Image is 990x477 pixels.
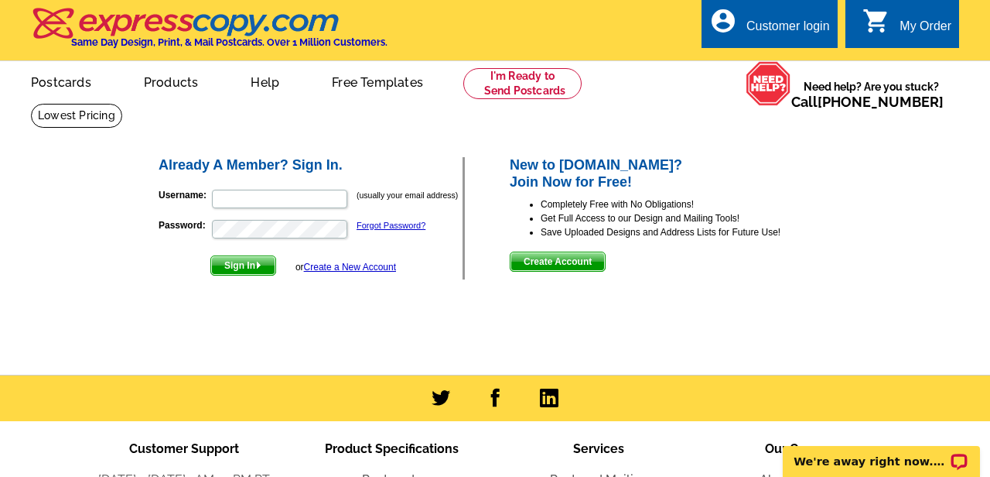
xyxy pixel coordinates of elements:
span: Need help? Are you stuck? [791,79,951,110]
h4: Same Day Design, Print, & Mail Postcards. Over 1 Million Customers. [71,36,387,48]
img: button-next-arrow-white.png [255,262,262,269]
button: Create Account [510,252,606,272]
div: Customer login [746,19,830,41]
a: Products [119,63,224,99]
a: Free Templates [307,63,448,99]
small: (usually your email address) [357,190,458,200]
div: or [295,260,396,274]
span: Sign In [211,256,275,275]
a: Postcards [6,63,116,99]
span: Product Specifications [325,441,459,456]
h2: New to [DOMAIN_NAME]? Join Now for Free! [510,157,834,190]
i: account_circle [709,7,737,35]
a: account_circle Customer login [709,17,830,36]
span: Call [791,94,944,110]
a: Create a New Account [304,262,396,273]
a: Forgot Password? [357,221,425,230]
i: shopping_cart [862,7,890,35]
a: Help [226,63,304,99]
img: help [746,61,791,106]
button: Sign In [210,256,276,276]
span: Our Company [765,441,847,456]
a: Same Day Design, Print, & Mail Postcards. Over 1 Million Customers. [31,19,387,48]
span: Services [573,441,624,456]
a: shopping_cart My Order [862,17,951,36]
div: My Order [900,19,951,41]
label: Username: [159,188,210,202]
span: Create Account [510,252,605,271]
li: Get Full Access to our Design and Mailing Tools! [541,211,834,225]
h2: Already A Member? Sign In. [159,157,463,174]
li: Completely Free with No Obligations! [541,197,834,211]
iframe: LiveChat chat widget [773,428,990,477]
a: [PHONE_NUMBER] [818,94,944,110]
label: Password: [159,218,210,232]
li: Save Uploaded Designs and Address Lists for Future Use! [541,225,834,239]
span: Customer Support [129,441,239,456]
